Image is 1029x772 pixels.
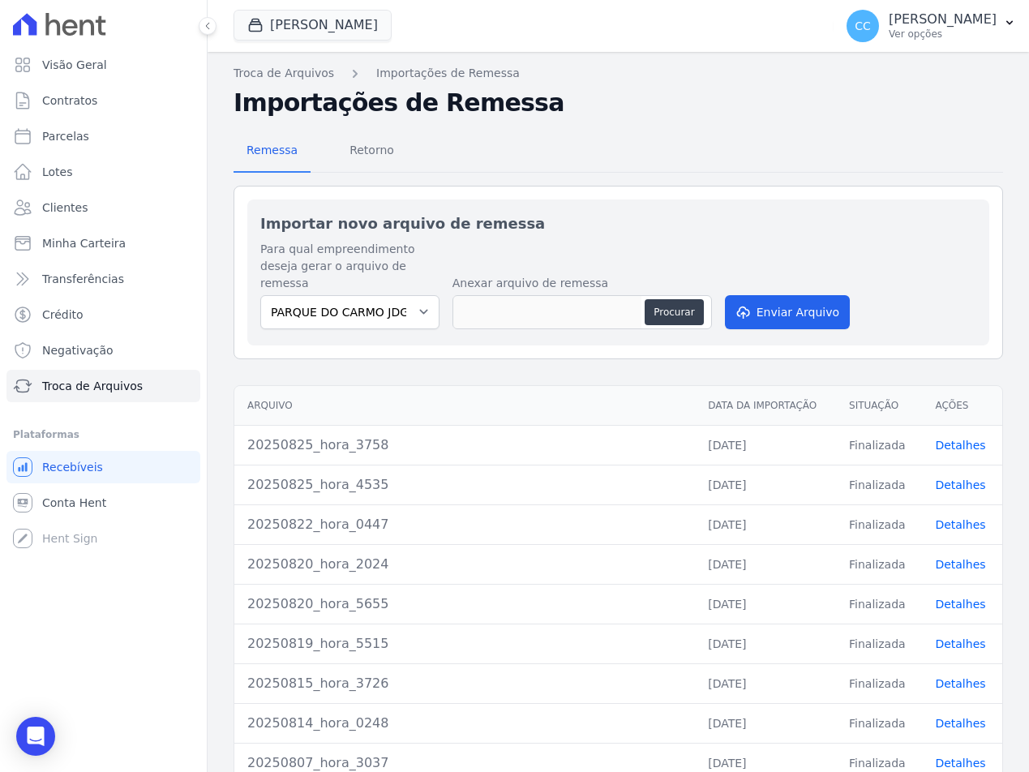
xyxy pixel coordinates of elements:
[247,515,682,534] div: 20250822_hora_0447
[645,299,703,325] button: Procurar
[935,757,985,770] a: Detalhes
[6,227,200,259] a: Minha Carteira
[836,465,922,504] td: Finalizada
[695,544,836,584] td: [DATE]
[6,298,200,331] a: Crédito
[452,275,712,292] label: Anexar arquivo de remessa
[935,439,985,452] a: Detalhes
[234,88,1003,118] h2: Importações de Remessa
[234,65,1003,82] nav: Breadcrumb
[836,386,922,426] th: Situação
[922,386,1002,426] th: Ações
[695,624,836,663] td: [DATE]
[935,677,985,690] a: Detalhes
[234,386,695,426] th: Arquivo
[260,241,439,292] label: Para qual empreendimento deseja gerar o arquivo de remessa
[42,92,97,109] span: Contratos
[247,475,682,495] div: 20250825_hora_4535
[42,57,107,73] span: Visão Geral
[695,425,836,465] td: [DATE]
[836,703,922,743] td: Finalizada
[6,370,200,402] a: Troca de Arquivos
[42,342,114,358] span: Negativação
[42,459,103,475] span: Recebíveis
[247,435,682,455] div: 20250825_hora_3758
[836,663,922,703] td: Finalizada
[889,28,997,41] p: Ver opções
[834,3,1029,49] button: CC [PERSON_NAME] Ver opções
[836,425,922,465] td: Finalizada
[6,451,200,483] a: Recebíveis
[725,295,850,329] button: Enviar Arquivo
[376,65,520,82] a: Importações de Remessa
[889,11,997,28] p: [PERSON_NAME]
[836,584,922,624] td: Finalizada
[935,637,985,650] a: Detalhes
[42,235,126,251] span: Minha Carteira
[237,134,307,166] span: Remessa
[340,134,404,166] span: Retorno
[6,49,200,81] a: Visão Geral
[260,212,976,234] h2: Importar novo arquivo de remessa
[695,386,836,426] th: Data da Importação
[234,10,392,41] button: [PERSON_NAME]
[234,65,334,82] a: Troca de Arquivos
[935,478,985,491] a: Detalhes
[6,191,200,224] a: Clientes
[337,131,407,173] a: Retorno
[695,703,836,743] td: [DATE]
[42,128,89,144] span: Parcelas
[247,555,682,574] div: 20250820_hora_2024
[836,504,922,544] td: Finalizada
[6,263,200,295] a: Transferências
[935,598,985,611] a: Detalhes
[935,518,985,531] a: Detalhes
[935,717,985,730] a: Detalhes
[42,199,88,216] span: Clientes
[16,717,55,756] div: Open Intercom Messenger
[836,544,922,584] td: Finalizada
[6,120,200,152] a: Parcelas
[247,674,682,693] div: 20250815_hora_3726
[42,271,124,287] span: Transferências
[247,634,682,654] div: 20250819_hora_5515
[695,465,836,504] td: [DATE]
[247,594,682,614] div: 20250820_hora_5655
[6,84,200,117] a: Contratos
[836,624,922,663] td: Finalizada
[6,334,200,367] a: Negativação
[42,164,73,180] span: Lotes
[42,378,143,394] span: Troca de Arquivos
[42,307,84,323] span: Crédito
[695,663,836,703] td: [DATE]
[247,714,682,733] div: 20250814_hora_0248
[695,504,836,544] td: [DATE]
[695,584,836,624] td: [DATE]
[6,156,200,188] a: Lotes
[234,131,311,173] a: Remessa
[6,487,200,519] a: Conta Hent
[855,20,871,32] span: CC
[42,495,106,511] span: Conta Hent
[935,558,985,571] a: Detalhes
[13,425,194,444] div: Plataformas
